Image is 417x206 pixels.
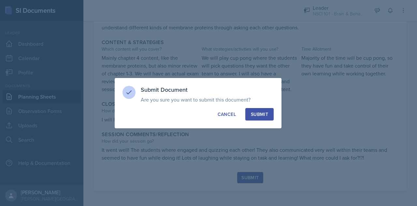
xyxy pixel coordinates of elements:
[218,111,236,118] div: Cancel
[141,96,274,103] p: Are you sure you want to submit this document?
[251,111,268,118] div: Submit
[245,108,274,120] button: Submit
[212,108,241,120] button: Cancel
[141,86,274,94] h3: Submit Document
